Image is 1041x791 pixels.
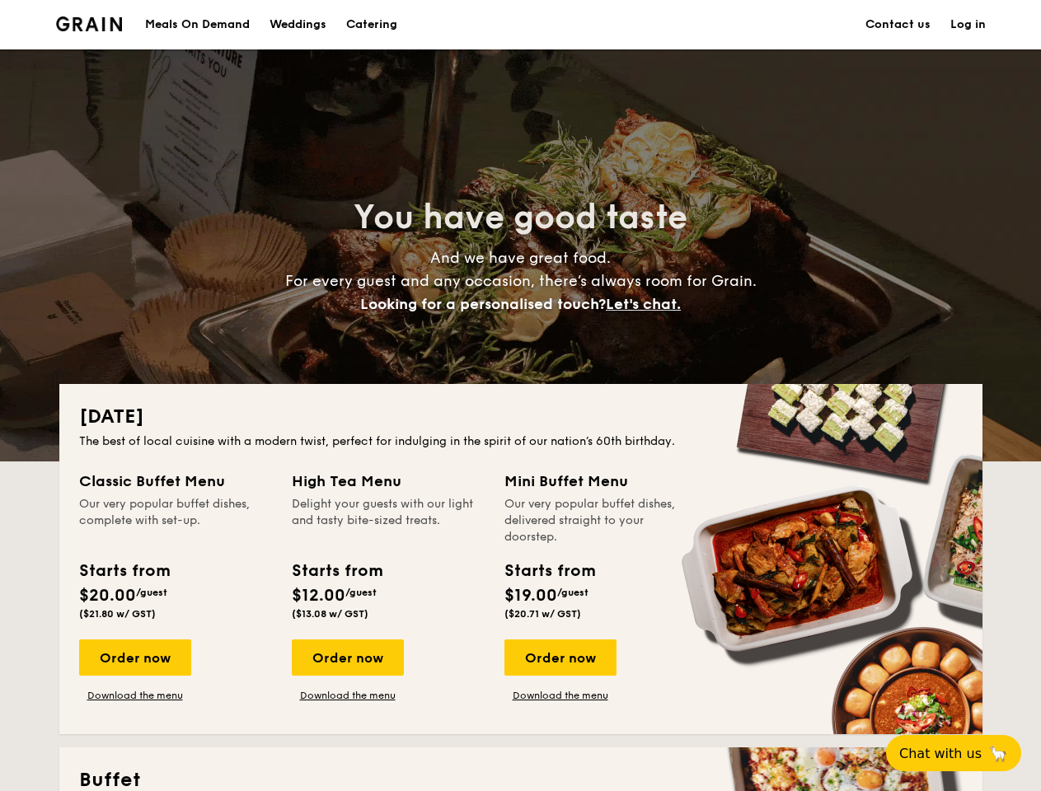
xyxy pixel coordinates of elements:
[79,689,191,702] a: Download the menu
[354,198,687,237] span: You have good taste
[292,559,382,583] div: Starts from
[557,587,588,598] span: /guest
[79,496,272,545] div: Our very popular buffet dishes, complete with set-up.
[79,433,963,450] div: The best of local cuisine with a modern twist, perfect for indulging in the spirit of our nation’...
[292,496,485,545] div: Delight your guests with our light and tasty bite-sized treats.
[79,559,169,583] div: Starts from
[504,496,697,545] div: Our very popular buffet dishes, delivered straight to your doorstep.
[136,587,167,598] span: /guest
[79,639,191,676] div: Order now
[56,16,123,31] a: Logotype
[504,470,697,493] div: Mini Buffet Menu
[504,608,581,620] span: ($20.71 w/ GST)
[360,295,606,313] span: Looking for a personalised touch?
[504,586,557,606] span: $19.00
[79,608,156,620] span: ($21.80 w/ GST)
[79,470,272,493] div: Classic Buffet Menu
[504,639,617,676] div: Order now
[292,689,404,702] a: Download the menu
[606,295,681,313] span: Let's chat.
[988,744,1008,763] span: 🦙
[345,587,377,598] span: /guest
[292,586,345,606] span: $12.00
[292,608,368,620] span: ($13.08 w/ GST)
[56,16,123,31] img: Grain
[886,735,1021,771] button: Chat with us🦙
[504,689,617,702] a: Download the menu
[504,559,594,583] div: Starts from
[292,639,404,676] div: Order now
[79,404,963,430] h2: [DATE]
[292,470,485,493] div: High Tea Menu
[79,586,136,606] span: $20.00
[899,746,982,761] span: Chat with us
[285,249,757,313] span: And we have great food. For every guest and any occasion, there’s always room for Grain.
